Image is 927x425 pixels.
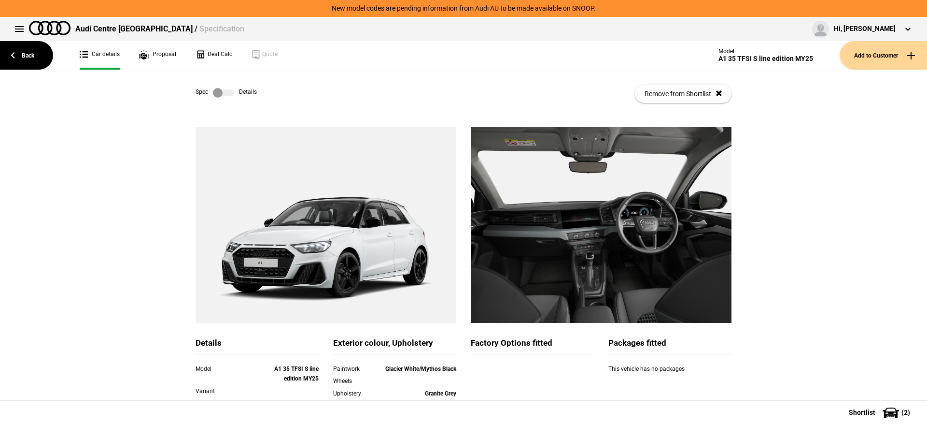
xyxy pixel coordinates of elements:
div: Variant [196,386,269,396]
button: Remove from Shortlist [635,85,731,103]
a: Deal Calc [196,41,232,70]
span: Shortlist [849,409,875,416]
div: Cylinders [196,398,269,408]
span: Specification [199,24,244,33]
div: A1 35 TFSI S line edition MY25 [718,55,813,63]
div: Model [718,48,813,55]
button: Shortlist(2) [834,400,927,425]
strong: Granite Grey [425,390,456,397]
strong: A1 35 TFSI S line edition MY25 [274,366,319,382]
div: Spec Details [196,88,257,98]
button: Add to Customer [840,41,927,70]
div: Hi, [PERSON_NAME] [834,24,896,34]
div: Details [196,337,319,354]
strong: 4 cylinder [294,400,319,407]
div: Wheels [333,376,382,386]
div: Exterior colour, Upholstery [333,337,456,354]
div: Packages fitted [608,337,731,354]
span: ( 2 ) [901,409,910,416]
div: Upholstery [333,389,382,398]
div: Audi Centre [GEOGRAPHIC_DATA] / [75,24,244,34]
div: Model [196,364,269,374]
div: Factory Options fitted [471,337,594,354]
div: This vehicle has no packages [608,364,731,383]
a: Car details [80,41,120,70]
a: Proposal [139,41,176,70]
img: audi.png [29,21,70,35]
div: Paintwork [333,364,382,374]
strong: Glacier White/Mythos Black [385,366,456,372]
